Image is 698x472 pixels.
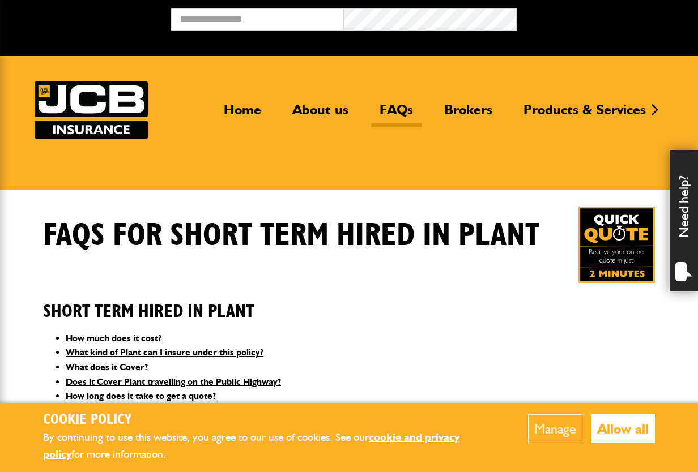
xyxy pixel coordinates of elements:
a: How long does it take to get a quote? [66,391,216,401]
div: Need help? [670,150,698,291]
a: Home [215,101,270,127]
img: Quick Quote [578,207,655,283]
h2: Short Term Hired In Plant [43,284,655,322]
h2: Cookie Policy [43,411,493,429]
a: How much does it cost? [66,333,161,344]
button: Allow all [591,414,655,443]
img: JCB Insurance Services logo [35,81,148,139]
a: About us [284,101,357,127]
a: FAQs [371,101,422,127]
button: Broker Login [517,8,690,26]
a: What kind of Plant can I insure under this policy? [66,347,263,358]
a: Brokers [436,101,501,127]
a: Get your insurance quote in just 2-minutes [578,207,655,283]
a: What does it Cover? [66,362,148,372]
button: Manage [528,414,582,443]
a: Products & Services [515,101,654,127]
p: By continuing to use this website, you agree to our use of cookies. See our for more information. [43,429,493,464]
h1: FAQS for Short Term Hired In Plant [43,217,539,255]
a: Does it Cover Plant travelling on the Public Highway? [66,376,281,387]
a: JCB Insurance Services [35,81,148,139]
